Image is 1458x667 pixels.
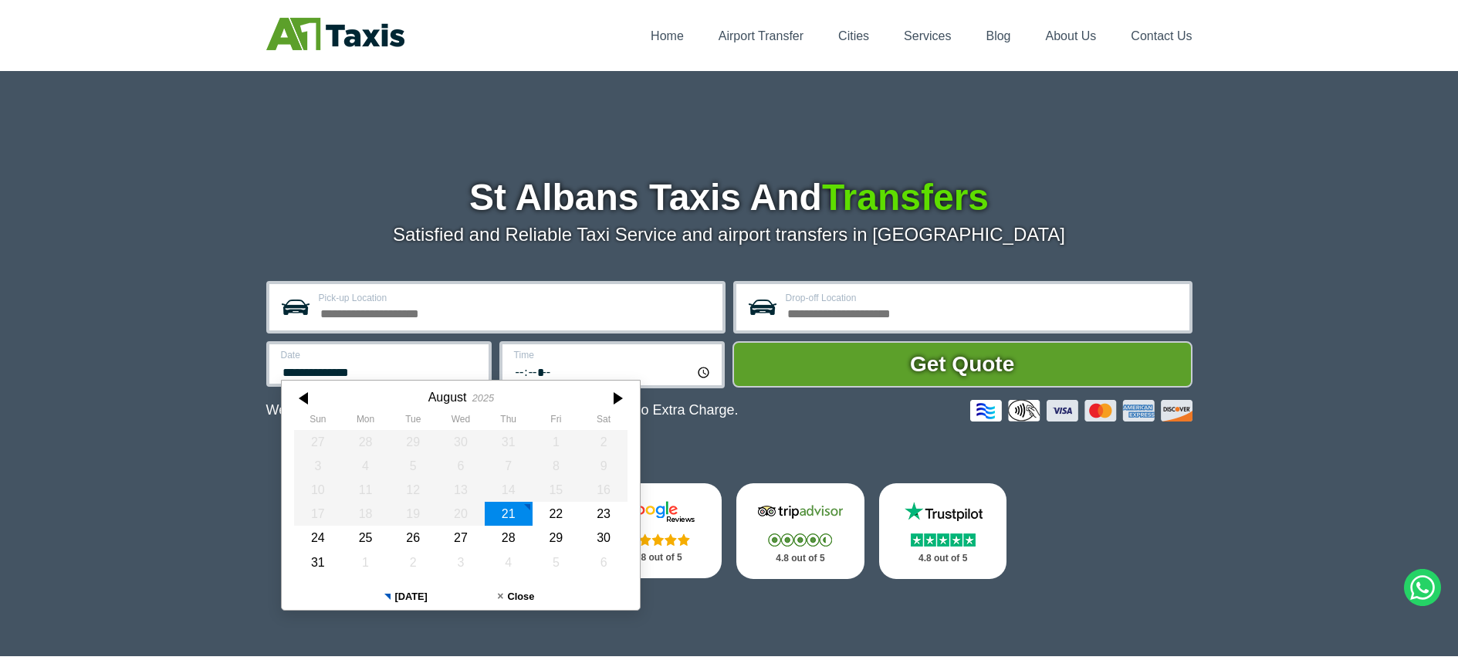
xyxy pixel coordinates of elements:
[896,549,990,568] p: 4.8 out of 5
[266,224,1192,245] p: Satisfied and Reliable Taxi Service and airport transfers in [GEOGRAPHIC_DATA]
[753,549,847,568] p: 4.8 out of 5
[580,454,628,478] div: 09 August 2025
[651,29,684,42] a: Home
[437,430,485,454] div: 30 July 2025
[1046,29,1097,42] a: About Us
[266,402,739,418] p: We Now Accept Card & Contactless Payment In
[266,18,404,50] img: A1 Taxis St Albans LTD
[294,454,342,478] div: 03 August 2025
[904,29,951,42] a: Services
[341,430,389,454] div: 28 July 2025
[580,550,628,574] div: 06 September 2025
[484,454,532,478] div: 07 August 2025
[580,478,628,502] div: 16 August 2025
[911,533,976,547] img: Stars
[437,526,485,550] div: 27 August 2025
[611,500,704,523] img: Google
[389,430,437,454] div: 29 July 2025
[472,392,493,404] div: 2025
[532,502,580,526] div: 22 August 2025
[389,502,437,526] div: 19 August 2025
[580,430,628,454] div: 02 August 2025
[580,414,628,429] th: Saturday
[786,293,1180,303] label: Drop-off Location
[341,454,389,478] div: 04 August 2025
[389,526,437,550] div: 26 August 2025
[437,414,485,429] th: Wednesday
[294,526,342,550] div: 24 August 2025
[461,584,571,610] button: Close
[768,533,832,547] img: Stars
[437,478,485,502] div: 13 August 2025
[484,526,532,550] div: 28 August 2025
[341,414,389,429] th: Monday
[580,502,628,526] div: 23 August 2025
[484,502,532,526] div: 21 August 2025
[986,29,1010,42] a: Blog
[719,29,803,42] a: Airport Transfer
[341,502,389,526] div: 18 August 2025
[532,430,580,454] div: 01 August 2025
[389,478,437,502] div: 12 August 2025
[341,550,389,574] div: 01 September 2025
[266,179,1192,216] h1: St Albans Taxis And
[281,350,479,360] label: Date
[561,402,738,418] span: The Car at No Extra Charge.
[532,478,580,502] div: 15 August 2025
[970,400,1192,422] img: Credit And Debit Cards
[341,478,389,502] div: 11 August 2025
[294,502,342,526] div: 17 August 2025
[294,414,342,429] th: Sunday
[484,430,532,454] div: 31 July 2025
[514,350,712,360] label: Time
[532,454,580,478] div: 08 August 2025
[294,550,342,574] div: 31 August 2025
[838,29,869,42] a: Cities
[389,454,437,478] div: 05 August 2025
[897,500,989,523] img: Trustpilot
[389,550,437,574] div: 02 September 2025
[341,526,389,550] div: 25 August 2025
[437,550,485,574] div: 03 September 2025
[736,483,864,579] a: Tripadvisor Stars 4.8 out of 5
[754,500,847,523] img: Tripadvisor
[484,550,532,574] div: 04 September 2025
[389,414,437,429] th: Tuesday
[1131,29,1192,42] a: Contact Us
[822,177,989,218] span: Transfers
[532,414,580,429] th: Friday
[611,548,705,567] p: 4.8 out of 5
[732,341,1192,388] button: Get Quote
[484,414,532,429] th: Thursday
[294,430,342,454] div: 27 July 2025
[532,550,580,574] div: 05 September 2025
[428,390,466,405] div: August
[319,293,713,303] label: Pick-up Location
[594,483,722,578] a: Google Stars 4.8 out of 5
[294,478,342,502] div: 10 August 2025
[580,526,628,550] div: 30 August 2025
[350,584,461,610] button: [DATE]
[437,502,485,526] div: 20 August 2025
[484,478,532,502] div: 14 August 2025
[626,533,690,546] img: Stars
[879,483,1007,579] a: Trustpilot Stars 4.8 out of 5
[437,454,485,478] div: 06 August 2025
[532,526,580,550] div: 29 August 2025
